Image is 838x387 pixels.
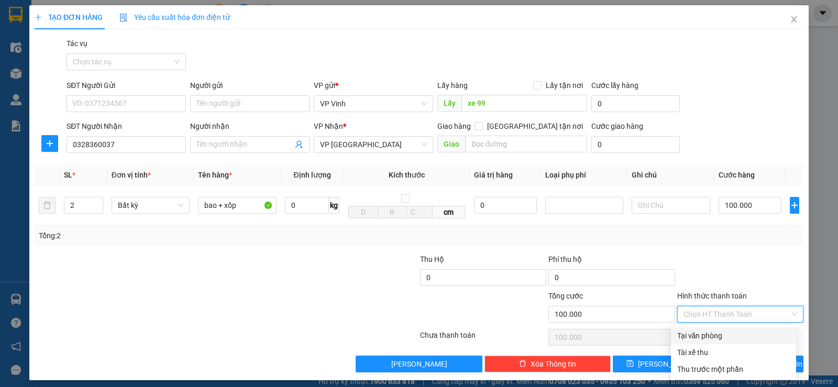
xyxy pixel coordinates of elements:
[320,96,427,112] span: VP Vinh
[67,120,186,132] div: SĐT Người Nhận
[39,230,324,241] div: Tổng: 2
[790,197,799,214] button: plus
[419,329,547,348] div: Chưa thanh toán
[638,358,694,370] span: [PERSON_NAME]
[677,347,790,358] div: Tài xế thu
[474,197,537,214] input: 0
[25,35,102,62] span: 24 [PERSON_NAME] - Vinh - [GEOGRAPHIC_DATA]
[406,206,433,218] input: C
[320,137,427,152] span: VP Đà Nẵng
[112,171,151,179] span: Đơn vị tính
[35,14,42,21] span: plus
[118,197,184,213] span: Bất kỳ
[314,122,343,130] span: VP Nhận
[64,171,72,179] span: SL
[34,10,100,33] strong: HÃNG XE HẢI HOÀNG GIA
[437,122,471,130] span: Giao hàng
[548,292,583,300] span: Tổng cước
[190,80,310,91] div: Người gửi
[626,360,634,368] span: save
[541,165,628,185] th: Loại phụ phí
[632,197,710,214] input: Ghi Chú
[40,76,93,99] strong: PHIẾU GỬI HÀNG
[42,139,58,148] span: plus
[591,95,680,112] input: Cước lấy hàng
[119,13,230,21] span: Yêu cầu xuất hóa đơn điện tử
[531,358,576,370] span: Xóa Thông tin
[483,120,587,132] span: [GEOGRAPHIC_DATA] tận nơi
[437,95,461,112] span: Lấy
[295,140,303,149] span: user-add
[433,206,465,218] span: cm
[67,39,87,48] label: Tác vụ
[474,171,513,179] span: Giá trị hàng
[790,201,799,209] span: plus
[190,120,310,132] div: Người nhận
[420,255,444,263] span: Thu Hộ
[437,136,465,152] span: Giao
[35,13,103,21] span: TẠO ĐƠN HÀNG
[348,206,378,218] input: D
[461,95,588,112] input: Dọc đường
[677,330,790,341] div: Tại văn phòng
[119,14,128,22] img: icon
[356,356,482,372] button: [PERSON_NAME]
[591,136,680,153] input: Cước giao hàng
[484,356,611,372] button: deleteXóa Thông tin
[294,171,331,179] span: Định lượng
[677,363,790,375] div: Thu trước một phần
[542,80,587,91] span: Lấy tận nơi
[391,358,447,370] span: [PERSON_NAME]
[790,15,798,24] span: close
[389,171,425,179] span: Kích thước
[67,80,186,91] div: SĐT Người Gửi
[591,122,643,130] label: Cước giao hàng
[314,80,433,91] div: VP gửi
[41,135,58,152] button: plus
[548,253,675,269] div: Phí thu hộ
[613,356,707,372] button: save[PERSON_NAME]
[198,197,277,214] input: VD: Bàn, Ghế
[465,136,588,152] input: Dọc đường
[329,197,339,214] span: kg
[198,171,232,179] span: Tên hàng
[779,5,809,35] button: Close
[591,81,638,90] label: Cước lấy hàng
[519,360,526,368] span: delete
[39,197,56,214] button: delete
[378,206,407,218] input: R
[719,171,755,179] span: Cước hàng
[627,165,714,185] th: Ghi chú
[6,43,24,95] img: logo
[437,81,468,90] span: Lấy hàng
[677,292,747,300] label: Hình thức thanh toán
